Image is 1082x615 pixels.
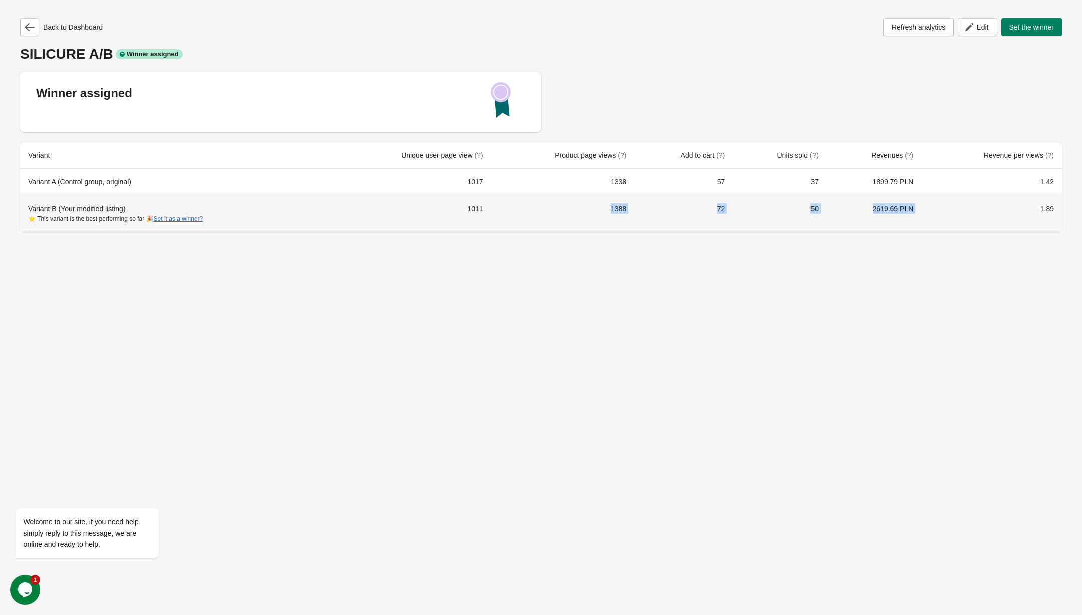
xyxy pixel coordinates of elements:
[827,169,921,195] td: 1899.79 PLN
[634,169,733,195] td: 57
[921,195,1062,232] td: 1.89
[36,86,132,100] strong: Winner assigned
[681,151,725,159] span: Add to cart
[618,151,626,159] span: (?)
[716,151,725,159] span: (?)
[491,195,635,232] td: 1388
[555,151,626,159] span: Product page views
[733,195,827,232] td: 50
[332,169,491,195] td: 1017
[827,195,921,232] td: 2619.69 PLN
[883,18,954,36] button: Refresh analytics
[777,151,819,159] span: Units sold
[475,151,483,159] span: (?)
[958,18,997,36] button: Edit
[332,195,491,232] td: 1011
[116,49,183,59] div: Winner assigned
[634,195,733,232] td: 72
[154,215,203,222] button: Set it as a winner?
[892,23,945,31] span: Refresh analytics
[976,23,988,31] span: Edit
[28,214,324,224] div: ⭐ This variant is the best performing so far 🎉
[20,142,332,169] th: Variant
[921,169,1062,195] td: 1.42
[984,151,1054,159] span: Revenue per views
[810,151,819,159] span: (?)
[20,18,103,36] div: Back to Dashboard
[733,169,827,195] td: 37
[10,575,42,605] iframe: chat widget
[905,151,913,159] span: (?)
[28,203,324,224] div: Variant B (Your modified listing)
[28,177,324,187] div: Variant A (Control group, original)
[871,151,913,159] span: Revenues
[491,169,635,195] td: 1338
[20,46,1062,62] div: SILICURE A/B
[1001,18,1062,36] button: Set the winner
[1009,23,1054,31] span: Set the winner
[1045,151,1054,159] span: (?)
[401,151,483,159] span: Unique user page view
[491,82,511,118] img: Winner
[10,418,190,570] iframe: chat widget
